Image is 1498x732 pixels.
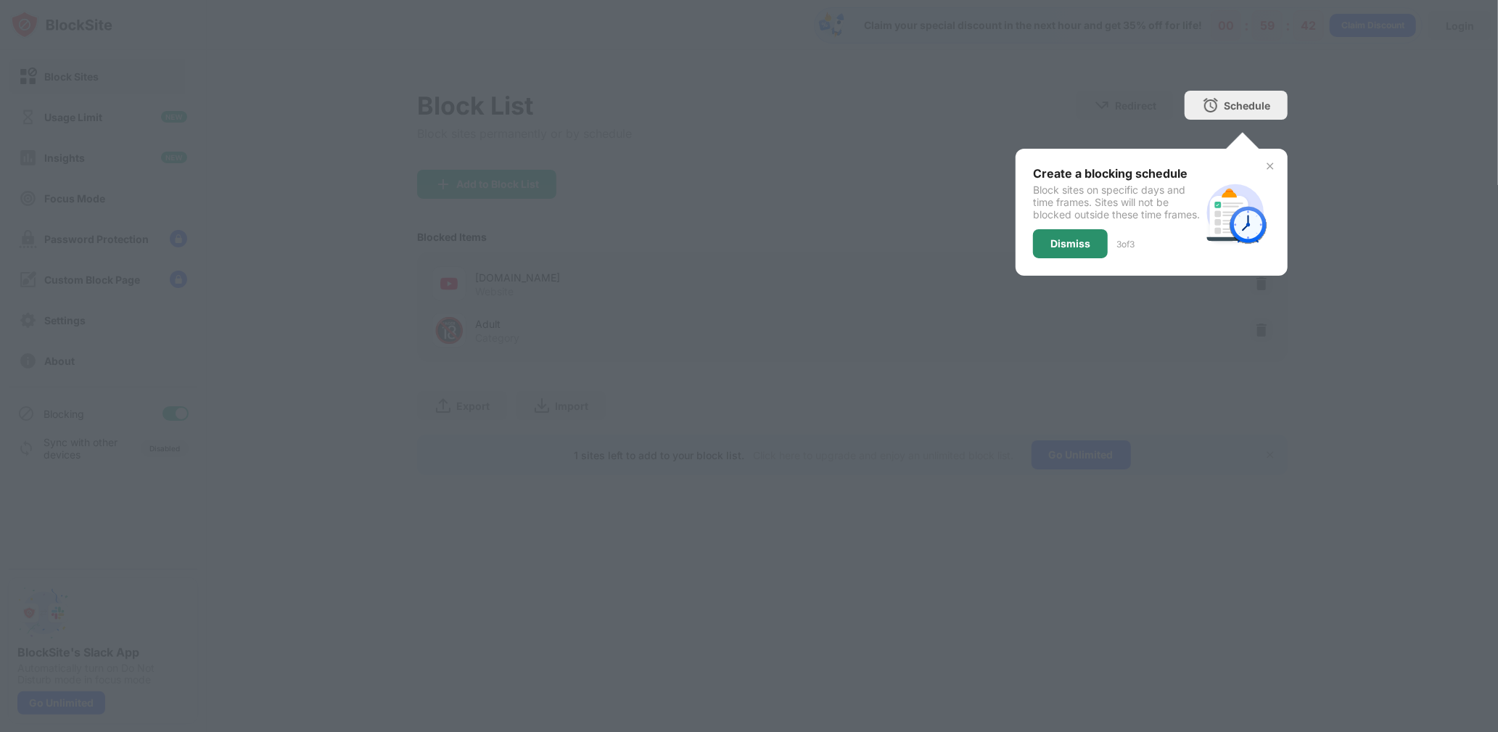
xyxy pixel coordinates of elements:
div: Block sites on specific days and time frames. Sites will not be blocked outside these time frames. [1033,184,1201,221]
div: Schedule [1224,99,1270,112]
div: Create a blocking schedule [1033,166,1201,181]
div: 3 of 3 [1116,239,1135,250]
div: Dismiss [1050,238,1090,250]
img: schedule.svg [1201,178,1270,247]
img: x-button.svg [1264,160,1276,172]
